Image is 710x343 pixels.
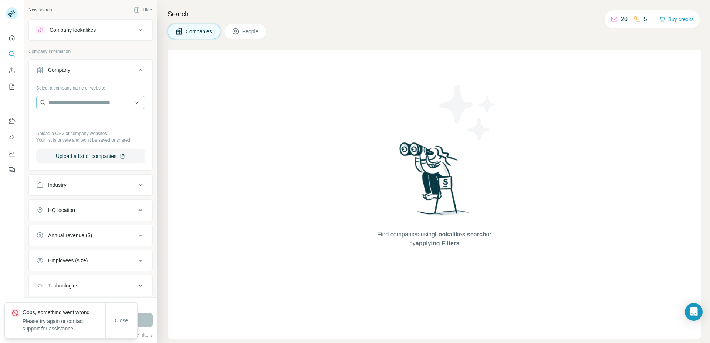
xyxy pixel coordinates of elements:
[6,80,18,93] button: My lists
[36,149,145,163] button: Upload a list of companies
[644,15,647,24] p: 5
[242,28,259,35] span: People
[48,232,92,239] div: Annual revenue ($)
[6,114,18,128] button: Use Surfe on LinkedIn
[375,230,493,248] span: Find companies using or by
[6,47,18,61] button: Search
[685,303,703,321] div: Open Intercom Messenger
[29,201,152,219] button: HQ location
[28,7,52,13] div: New search
[36,82,145,91] div: Select a company name or website
[29,252,152,269] button: Employees (size)
[110,314,133,327] button: Close
[621,15,628,24] p: 20
[129,4,157,16] button: Hide
[48,66,70,74] div: Company
[6,163,18,176] button: Feedback
[28,48,153,55] p: Company information
[36,137,145,144] p: Your list is private and won't be saved or shared.
[186,28,213,35] span: Companies
[6,31,18,44] button: Quick start
[6,147,18,160] button: Dashboard
[435,231,486,238] span: Lookalikes search
[29,61,152,82] button: Company
[435,79,501,146] img: Surfe Illustration - Stars
[29,176,152,194] button: Industry
[50,26,96,34] div: Company lookalikes
[48,206,75,214] div: HQ location
[48,257,88,264] div: Employees (size)
[115,317,128,324] span: Close
[6,64,18,77] button: Enrich CSV
[23,309,105,316] p: Oops, something went wrong
[396,140,473,223] img: Surfe Illustration - Woman searching with binoculars
[416,240,459,246] span: applying Filters
[48,181,67,189] div: Industry
[29,226,152,244] button: Annual revenue ($)
[48,282,78,289] div: Technologies
[6,131,18,144] button: Use Surfe API
[36,130,145,137] p: Upload a CSV of company websites.
[29,21,152,39] button: Company lookalikes
[29,277,152,295] button: Technologies
[659,14,694,24] button: Buy credits
[168,9,701,19] h4: Search
[23,317,105,332] p: Please try again or contact support for assistance.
